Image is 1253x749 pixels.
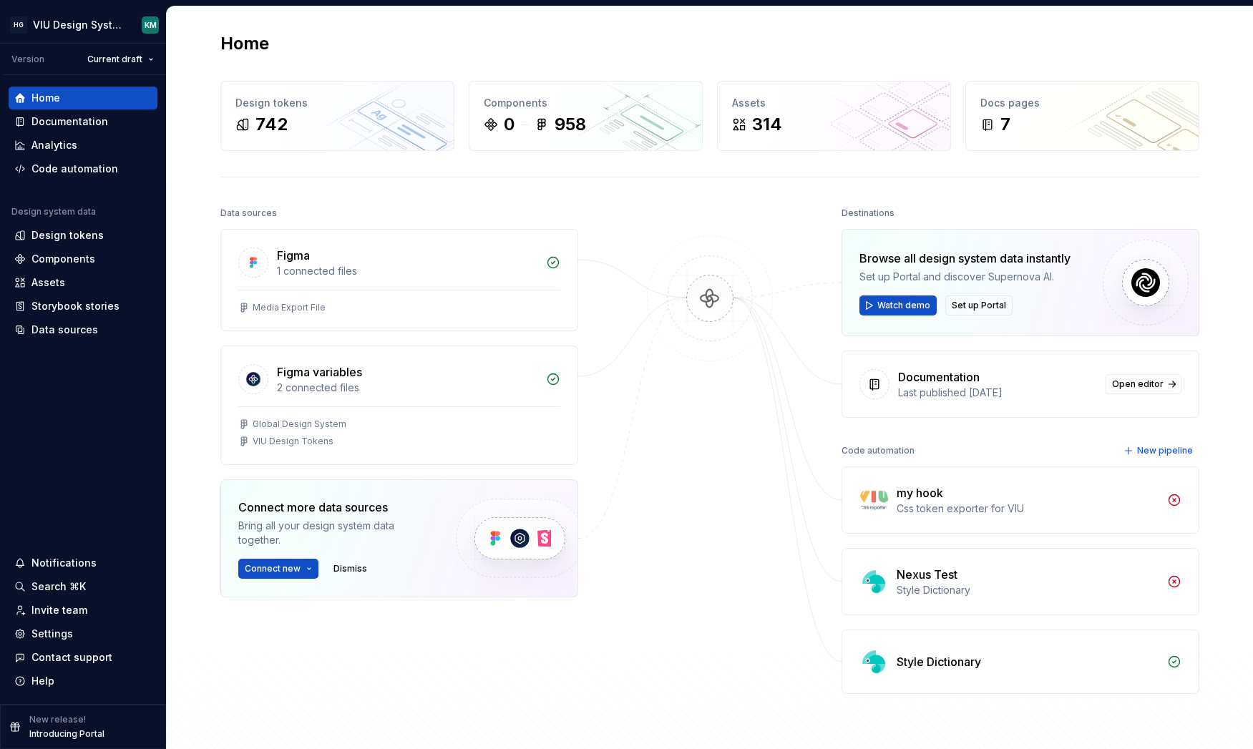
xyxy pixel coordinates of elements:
[897,653,981,670] div: Style Dictionary
[859,270,1071,284] div: Set up Portal and discover Supernova AI.
[897,484,943,501] div: my hook
[9,599,157,622] a: Invite team
[484,96,688,110] div: Components
[842,203,894,223] div: Destinations
[9,87,157,109] a: Home
[897,501,1159,516] div: Css token exporter for VIU
[9,110,157,133] a: Documentation
[277,247,310,264] div: Figma
[31,275,65,290] div: Assets
[31,114,108,129] div: Documentation
[1000,113,1010,136] div: 7
[245,563,301,574] span: Connect new
[859,250,1071,267] div: Browse all design system data instantly
[980,96,1184,110] div: Docs pages
[29,728,104,740] p: Introducing Portal
[9,295,157,318] a: Storybook stories
[31,674,54,688] div: Help
[29,714,86,725] p: New release!
[81,49,160,69] button: Current draft
[277,381,537,395] div: 2 connected files
[3,9,163,40] button: HGVIU Design SystemKM
[31,228,104,243] div: Design tokens
[253,302,326,313] div: Media Export File
[9,670,157,692] button: Help
[31,603,87,617] div: Invite team
[1137,445,1193,456] span: New pipeline
[1119,441,1199,461] button: New pipeline
[965,81,1199,151] a: Docs pages7
[31,91,60,105] div: Home
[898,368,980,386] div: Documentation
[9,646,157,669] button: Contact support
[1106,374,1181,394] a: Open editor
[752,113,782,136] div: 314
[253,418,346,430] div: Global Design System
[31,627,73,641] div: Settings
[952,300,1006,311] span: Set up Portal
[9,552,157,574] button: Notifications
[9,318,157,341] a: Data sources
[9,134,157,157] a: Analytics
[469,81,703,151] a: Components0958
[9,248,157,270] a: Components
[277,363,362,381] div: Figma variables
[145,19,157,31] div: KM
[220,203,277,223] div: Data sources
[31,556,97,570] div: Notifications
[1112,378,1164,390] span: Open editor
[31,650,112,665] div: Contact support
[897,566,957,583] div: Nexus Test
[235,96,439,110] div: Design tokens
[945,295,1013,315] button: Set up Portal
[717,81,951,151] a: Assets314
[11,206,96,217] div: Design system data
[31,579,86,594] div: Search ⌘K
[220,229,578,331] a: Figma1 connected filesMedia Export File
[333,563,367,574] span: Dismiss
[238,499,432,516] div: Connect more data sources
[555,113,586,136] div: 958
[9,271,157,294] a: Assets
[10,16,27,34] div: HG
[31,323,98,337] div: Data sources
[9,224,157,247] a: Design tokens
[842,441,915,461] div: Code automation
[327,559,374,579] button: Dismiss
[253,436,333,447] div: VIU Design Tokens
[859,295,937,315] button: Watch demo
[31,162,118,176] div: Code automation
[31,299,120,313] div: Storybook stories
[9,157,157,180] a: Code automation
[31,252,95,266] div: Components
[277,264,537,278] div: 1 connected files
[238,519,432,547] div: Bring all your design system data together.
[31,138,77,152] div: Analytics
[11,54,44,65] div: Version
[33,18,125,32] div: VIU Design System
[732,96,936,110] div: Assets
[87,54,142,65] span: Current draft
[255,113,288,136] div: 742
[9,575,157,598] button: Search ⌘K
[897,583,1159,597] div: Style Dictionary
[220,346,578,465] a: Figma variables2 connected filesGlobal Design SystemVIU Design Tokens
[9,622,157,645] a: Settings
[504,113,515,136] div: 0
[898,386,1097,400] div: Last published [DATE]
[238,559,318,579] button: Connect new
[220,32,269,55] h2: Home
[220,81,454,151] a: Design tokens742
[877,300,930,311] span: Watch demo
